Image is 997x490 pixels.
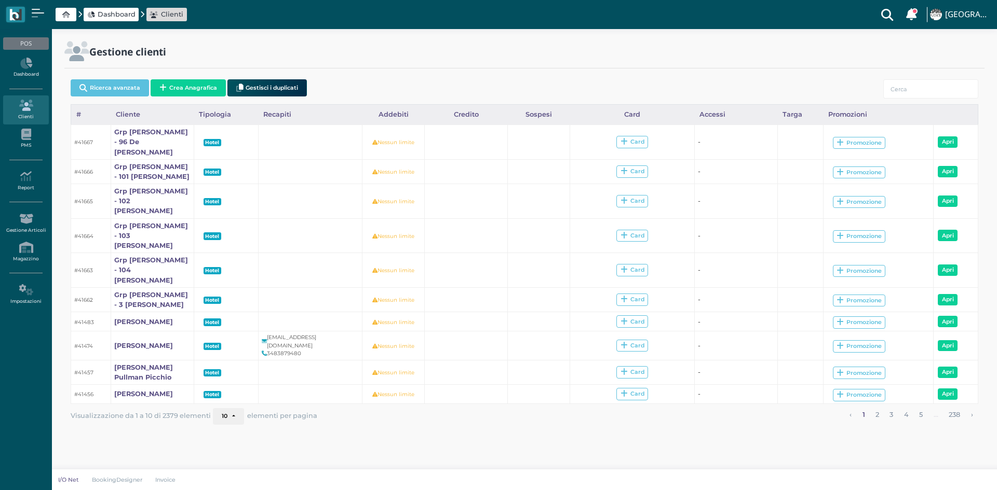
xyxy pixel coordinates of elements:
[74,391,93,398] small: #41456
[938,294,958,305] a: Apri
[98,9,136,19] span: Dashboard
[262,333,359,349] div: [EMAIL_ADDRESS][DOMAIN_NAME]
[114,389,173,399] a: [PERSON_NAME]
[71,105,111,124] div: #
[74,297,93,303] small: #41662
[205,391,219,397] b: Hotel
[938,388,958,400] a: Apri
[372,391,414,398] small: Nessun limite
[114,163,190,180] b: Grp [PERSON_NAME] - 101 [PERSON_NAME]
[372,319,414,326] small: Nessun limite
[114,222,188,249] b: Grp [PERSON_NAME] - 103 [PERSON_NAME]
[930,9,941,20] img: ...
[3,53,48,82] a: Dashboard
[837,391,882,399] div: Promozione
[114,362,191,382] a: [PERSON_NAME] Pullman Picchio
[114,187,188,215] b: Grp [PERSON_NAME] - 102 [PERSON_NAME]
[938,367,958,378] a: Apri
[900,408,912,422] a: alla pagina 4
[425,105,508,124] div: Credito
[74,369,93,376] small: #41457
[616,315,648,328] span: Card
[372,297,414,303] small: Nessun limite
[74,139,93,146] small: #41667
[3,124,48,153] a: PMS
[74,169,93,175] small: #41666
[74,319,94,326] small: #41483
[205,139,219,145] b: Hotel
[372,267,414,274] small: Nessun limite
[3,37,48,50] div: POS
[837,232,882,240] div: Promozione
[3,209,48,237] a: Gestione Articoli
[372,233,414,240] small: Nessun limite
[938,264,958,276] a: Apri
[205,268,219,273] b: Hotel
[205,319,219,325] b: Hotel
[695,159,778,184] td: -
[114,390,173,398] b: [PERSON_NAME]
[938,230,958,241] a: Apri
[205,297,219,303] b: Hotel
[71,409,211,423] span: Visualizzazione da 1 a 10 di 2379 elementi
[74,233,93,240] small: #41664
[3,95,48,124] a: Clienti
[616,165,648,178] span: Card
[837,169,882,176] div: Promozione
[205,199,219,204] b: Hotel
[837,369,882,377] div: Promozione
[114,127,191,157] a: Grp [PERSON_NAME] - 96 De [PERSON_NAME]
[71,79,149,96] button: Ricerca avanzata
[213,408,244,425] button: 10
[695,184,778,219] td: -
[372,198,414,205] small: Nessun limite
[372,139,414,146] small: Nessun limite
[938,136,958,148] a: Apri
[916,408,926,422] a: alla pagina 5
[837,297,882,304] div: Promozione
[114,291,188,309] b: Grp [PERSON_NAME] - 3 [PERSON_NAME]
[695,105,778,124] div: Accessi
[695,384,778,403] td: -
[938,316,958,327] a: Apri
[837,139,882,147] div: Promozione
[616,230,648,242] span: Card
[111,105,194,124] div: Cliente
[227,79,307,96] button: Gestisci i duplicati
[205,343,219,349] b: Hotel
[928,2,991,27] a: ... [GEOGRAPHIC_DATA]
[114,162,191,181] a: Grp [PERSON_NAME] - 101 [PERSON_NAME]
[114,290,191,310] a: Grp [PERSON_NAME] - 3 [PERSON_NAME]
[114,317,173,327] a: [PERSON_NAME]
[695,331,778,360] td: -
[114,186,191,216] a: Grp [PERSON_NAME] - 102 [PERSON_NAME]
[87,9,136,19] a: Dashboard
[74,198,93,205] small: #41665
[695,125,778,160] td: -
[616,340,648,352] span: Card
[222,413,227,420] span: 10
[372,369,414,376] small: Nessun limite
[945,10,991,19] h4: [GEOGRAPHIC_DATA]
[616,195,648,207] span: Card
[114,318,173,326] b: [PERSON_NAME]
[114,256,188,284] b: Grp [PERSON_NAME] - 104 [PERSON_NAME]
[150,9,183,19] a: Clienti
[3,280,48,309] a: Impostazioni
[616,366,648,379] span: Card
[151,79,226,96] button: Crea Anagrafica
[3,166,48,195] a: Report
[846,408,855,422] a: pagina precedente
[778,105,824,124] div: Targa
[114,342,173,349] b: [PERSON_NAME]
[114,221,191,251] a: Grp [PERSON_NAME] - 103 [PERSON_NAME]
[923,458,988,481] iframe: Help widget launcher
[205,169,219,175] b: Hotel
[3,237,48,266] a: Magazzino
[213,408,317,425] div: elementi per pagina
[886,408,897,422] a: alla pagina 3
[262,349,359,357] div: 3483879480
[205,370,219,375] b: Hotel
[114,128,188,156] b: Grp [PERSON_NAME] - 96 De [PERSON_NAME]
[823,105,933,124] div: Promozioni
